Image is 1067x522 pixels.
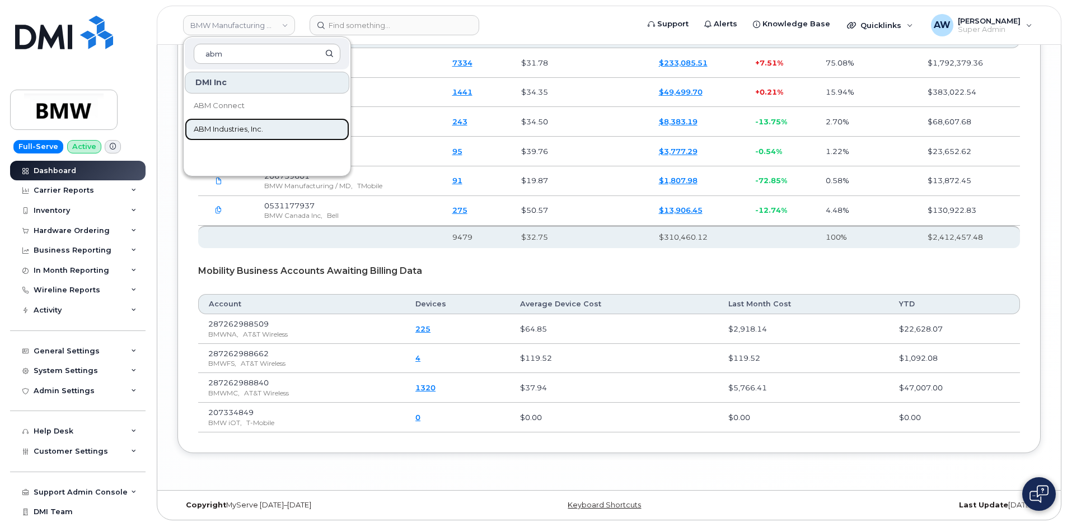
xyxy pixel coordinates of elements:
a: Keyboard Shortcuts [568,501,641,509]
a: 243 [452,117,467,126]
strong: Copyright [186,501,226,509]
td: $1,792,379.36 [918,48,1020,78]
span: 0.21% [760,87,783,96]
a: 1320 [415,383,436,392]
span: Super Admin [958,25,1021,34]
th: 100% [816,226,918,248]
td: $23,652.62 [918,137,1020,166]
td: $2,918.14 [718,314,888,344]
div: Quicklinks [839,14,921,36]
td: $383,022.54 [918,78,1020,108]
span: ABM Industries, Inc. [194,124,263,135]
a: Knowledge Base [745,13,838,35]
td: 75.08% [816,48,918,78]
div: Alyssa Wagner [923,14,1040,36]
span: AT&T Wireless [244,389,289,397]
span: -13.75% [755,117,787,126]
div: MyServe [DATE]–[DATE] [177,501,465,510]
td: $119.52 [510,344,718,374]
span: BMWMC, [208,389,240,397]
a: $3,777.29 [659,147,698,156]
td: $37.94 [510,373,718,403]
a: $13,906.45 [659,206,703,215]
div: DMI Inc [185,72,349,94]
td: $13,872.45 [918,166,1020,196]
td: $1,092.08 [889,344,1020,374]
td: $31.78 [511,48,649,78]
span: TMobile [357,181,382,190]
th: YTD [889,294,1020,314]
td: $0.00 [718,403,888,432]
th: Last Month Cost [718,294,888,314]
td: $0.00 [889,403,1020,432]
span: -0.54% [755,147,782,156]
span: BMW iOT, [208,418,242,427]
td: $64.85 [510,314,718,344]
span: + [755,87,760,96]
td: 1.22% [816,137,918,166]
a: ABM Connect [185,95,349,117]
span: Support [657,18,689,30]
span: 287262988662 [208,349,269,358]
a: Support [640,13,696,35]
span: 287262988840 [208,378,269,387]
td: 4.48% [816,196,918,226]
a: $49,499.70 [659,87,703,96]
td: 2.70% [816,107,918,137]
a: 275 [452,206,467,215]
td: $34.35 [511,78,649,108]
td: $47,007.00 [889,373,1020,403]
a: $1,807.98 [659,176,698,185]
div: Mobility Business Accounts Awaiting Billing Data [198,257,1020,285]
span: AT&T Wireless [243,330,288,338]
td: $68,607.68 [918,107,1020,137]
div: [DATE] [753,501,1041,510]
td: $119.52 [718,344,888,374]
a: 95 [452,147,462,156]
th: Devices [405,294,510,314]
span: 207334849 [208,408,254,417]
strong: Last Update [959,501,1008,509]
td: $39.76 [511,137,649,166]
span: 0531177937 [264,201,315,210]
a: 225 [415,324,430,333]
a: 7334 [452,58,472,67]
a: BMW.206759601.statement-DETAIL-Jul03-Aug022025.pdf [208,171,230,190]
td: $22,628.07 [889,314,1020,344]
span: Knowledge Base [762,18,830,30]
td: $0.00 [510,403,718,432]
th: 9479 [442,226,511,248]
span: AW [934,18,951,32]
td: $130,922.83 [918,196,1020,226]
td: $50.57 [511,196,649,226]
img: Open chat [1029,485,1049,503]
span: Alerts [714,18,737,30]
span: 206759601 [264,171,310,180]
span: BMWFS, [208,359,236,367]
a: $233,085.51 [659,58,708,67]
a: Alerts [696,13,745,35]
span: -72.85% [755,176,787,185]
span: 287262988509 [208,319,269,328]
span: BMW Canada Inc, [264,211,322,220]
span: BMWNA, [208,330,238,338]
a: BMW Manufacturing Co LLC [183,15,295,35]
a: 91 [452,176,462,185]
th: $2,412,457.48 [918,226,1020,248]
a: $8,383.19 [659,117,698,126]
td: $5,766.41 [718,373,888,403]
span: 7.51% [760,58,783,67]
th: Account [198,294,405,314]
td: $19.87 [511,166,649,196]
span: T-Mobile [246,418,274,427]
th: $32.75 [511,226,649,248]
td: 0.58% [816,166,918,196]
a: ABM Industries, Inc. [185,118,349,141]
span: AT&T Wireless [241,359,286,367]
th: Average Device Cost [510,294,718,314]
span: ABM Connect [194,100,245,111]
span: BMW Manufacturing / MD, [264,181,353,190]
td: $34.50 [511,107,649,137]
input: Search [194,44,340,64]
a: 4 [415,353,420,362]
